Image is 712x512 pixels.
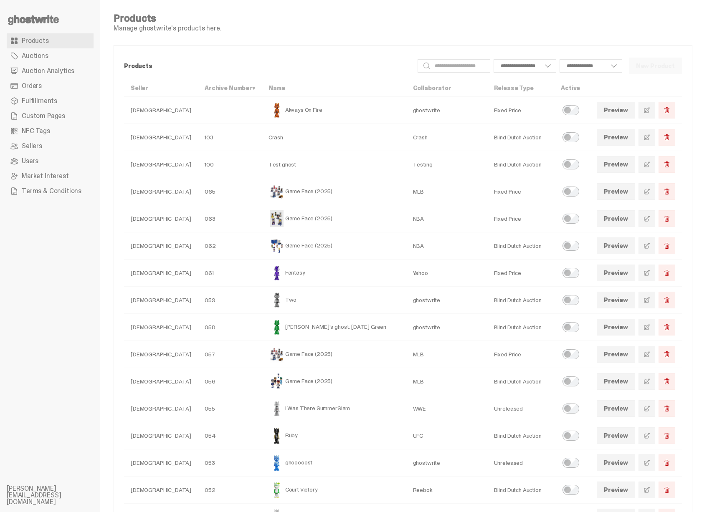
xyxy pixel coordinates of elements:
[262,395,406,422] td: I Was There SummerSlam
[198,205,262,232] td: 063
[597,129,635,146] a: Preview
[406,178,487,205] td: MLB
[262,449,406,477] td: ghooooost
[262,422,406,449] td: Ruby
[22,188,81,194] span: Terms & Conditions
[7,93,94,108] a: Fulfillments
[124,422,198,449] td: [DEMOGRAPHIC_DATA]
[406,368,487,395] td: MLB
[406,314,487,341] td: ghostwrite
[262,314,406,341] td: [PERSON_NAME]'s ghost: [DATE] Green
[487,80,555,97] th: Release Type
[406,341,487,368] td: MLB
[406,151,487,178] td: Testing
[22,143,42,149] span: Sellers
[406,477,487,504] td: Reebok
[269,319,285,335] img: Schrödinger's ghost: Sunday Green
[205,84,255,92] a: Archive Number▾
[659,129,675,146] button: Delete Product
[262,477,406,504] td: Court Victory
[487,97,555,124] td: Fixed Price
[262,151,406,178] td: Test ghost
[7,169,94,184] a: Market Interest
[487,124,555,151] td: Blind Dutch Auction
[659,373,675,390] button: Delete Product
[487,205,555,232] td: Fixed Price
[487,232,555,260] td: Blind Dutch Auction
[597,482,635,498] a: Preview
[406,80,487,97] th: Collaborator
[659,482,675,498] button: Delete Product
[124,80,198,97] th: Seller
[487,422,555,449] td: Blind Dutch Auction
[406,232,487,260] td: NBA
[124,477,198,504] td: [DEMOGRAPHIC_DATA]
[198,232,262,260] td: 062
[597,373,635,390] a: Preview
[487,477,555,504] td: Blind Dutch Auction
[269,102,285,119] img: Always On Fire
[269,454,285,471] img: ghooooost
[124,449,198,477] td: [DEMOGRAPHIC_DATA]
[597,400,635,417] a: Preview
[124,395,198,422] td: [DEMOGRAPHIC_DATA]
[262,80,406,97] th: Name
[22,38,49,44] span: Products
[597,427,635,444] a: Preview
[659,183,675,200] button: Delete Product
[7,48,94,63] a: Auctions
[262,97,406,124] td: Always On Fire
[124,341,198,368] td: [DEMOGRAPHIC_DATA]
[262,232,406,260] td: Game Face (2025)
[659,454,675,471] button: Delete Product
[269,400,285,417] img: I Was There SummerSlam
[262,260,406,287] td: Fantasy
[262,287,406,314] td: Two
[659,265,675,281] button: Delete Product
[269,237,285,254] img: Game Face (2025)
[597,319,635,335] a: Preview
[198,368,262,395] td: 056
[659,427,675,444] button: Delete Product
[269,292,285,308] img: Two
[406,449,487,477] td: ghostwrite
[7,33,94,48] a: Products
[406,260,487,287] td: Yahoo
[659,237,675,254] button: Delete Product
[7,485,107,505] li: [PERSON_NAME][EMAIL_ADDRESS][DOMAIN_NAME]
[269,373,285,390] img: Game Face (2025)
[597,346,635,363] a: Preview
[659,210,675,227] button: Delete Product
[659,156,675,173] button: Delete Product
[22,83,42,89] span: Orders
[597,102,635,119] a: Preview
[597,454,635,471] a: Preview
[597,183,635,200] a: Preview
[124,314,198,341] td: [DEMOGRAPHIC_DATA]
[7,184,94,199] a: Terms & Conditions
[124,232,198,260] td: [DEMOGRAPHIC_DATA]
[124,97,198,124] td: [DEMOGRAPHIC_DATA]
[659,102,675,119] button: Delete Product
[659,292,675,308] button: Delete Product
[114,25,221,32] p: Manage ghostwrite's products here.
[269,210,285,227] img: Game Face (2025)
[124,260,198,287] td: [DEMOGRAPHIC_DATA]
[597,210,635,227] a: Preview
[7,139,94,154] a: Sellers
[124,178,198,205] td: [DEMOGRAPHIC_DATA]
[7,124,94,139] a: NFC Tags
[7,63,94,78] a: Auction Analytics
[406,395,487,422] td: WWE
[198,124,262,151] td: 103
[7,108,94,124] a: Custom Pages
[659,400,675,417] button: Delete Product
[198,287,262,314] td: 059
[198,395,262,422] td: 055
[124,151,198,178] td: [DEMOGRAPHIC_DATA]
[22,128,50,134] span: NFC Tags
[124,368,198,395] td: [DEMOGRAPHIC_DATA]
[262,124,406,151] td: Crash
[22,113,65,119] span: Custom Pages
[7,154,94,169] a: Users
